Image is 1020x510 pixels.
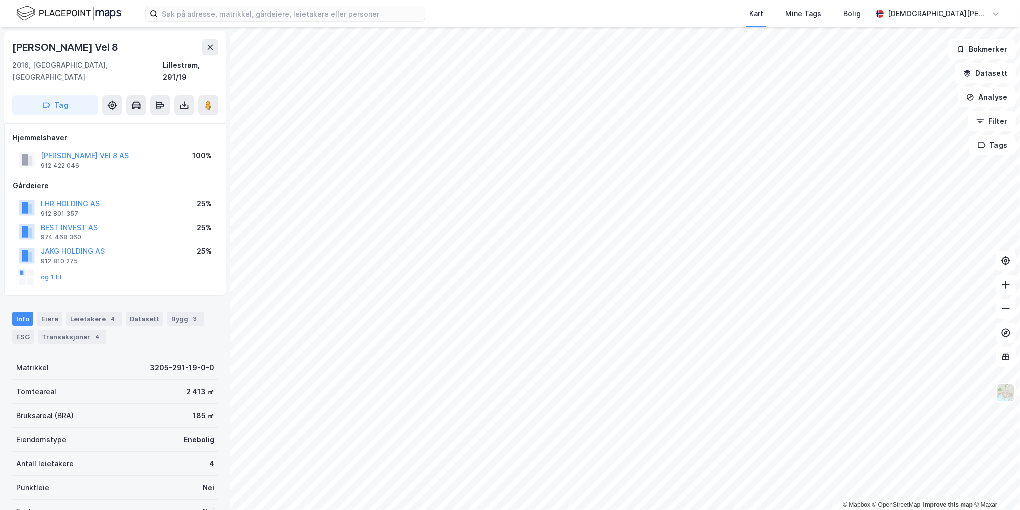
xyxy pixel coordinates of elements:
[16,482,49,494] div: Punktleie
[843,501,870,508] a: Mapbox
[167,312,204,326] div: Bygg
[16,5,121,22] img: logo.f888ab2527a4732fd821a326f86c7f29.svg
[970,462,1020,510] iframe: Chat Widget
[186,386,214,398] div: 2 413 ㎡
[38,330,106,344] div: Transaksjoner
[785,8,821,20] div: Mine Tags
[158,6,425,21] input: Søk på adresse, matrikkel, gårdeiere, leietakere eller personer
[197,198,212,210] div: 25%
[948,39,1016,59] button: Bokmerker
[872,501,921,508] a: OpenStreetMap
[209,458,214,470] div: 4
[41,233,81,241] div: 974 468 360
[163,59,218,83] div: Lillestrøm, 291/19
[92,332,102,342] div: 4
[190,314,200,324] div: 3
[203,482,214,494] div: Nei
[12,330,34,344] div: ESG
[192,150,212,162] div: 100%
[749,8,763,20] div: Kart
[13,180,218,192] div: Gårdeiere
[955,63,1016,83] button: Datasett
[108,314,118,324] div: 4
[16,434,66,446] div: Eiendomstype
[16,362,49,374] div: Matrikkel
[16,410,74,422] div: Bruksareal (BRA)
[66,312,122,326] div: Leietakere
[12,39,120,55] div: [PERSON_NAME] Vei 8
[12,312,33,326] div: Info
[150,362,214,374] div: 3205-291-19-0-0
[843,8,861,20] div: Bolig
[126,312,163,326] div: Datasett
[16,458,74,470] div: Antall leietakere
[958,87,1016,107] button: Analyse
[41,162,79,170] div: 912 422 046
[41,210,78,218] div: 912 801 357
[193,410,214,422] div: 185 ㎡
[41,257,78,265] div: 912 810 275
[13,132,218,144] div: Hjemmelshaver
[969,135,1016,155] button: Tags
[37,312,62,326] div: Eiere
[184,434,214,446] div: Enebolig
[996,383,1015,402] img: Z
[12,95,98,115] button: Tag
[923,501,973,508] a: Improve this map
[968,111,1016,131] button: Filter
[197,222,212,234] div: 25%
[16,386,56,398] div: Tomteareal
[197,245,212,257] div: 25%
[12,59,163,83] div: 2016, [GEOGRAPHIC_DATA], [GEOGRAPHIC_DATA]
[888,8,988,20] div: [DEMOGRAPHIC_DATA][PERSON_NAME]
